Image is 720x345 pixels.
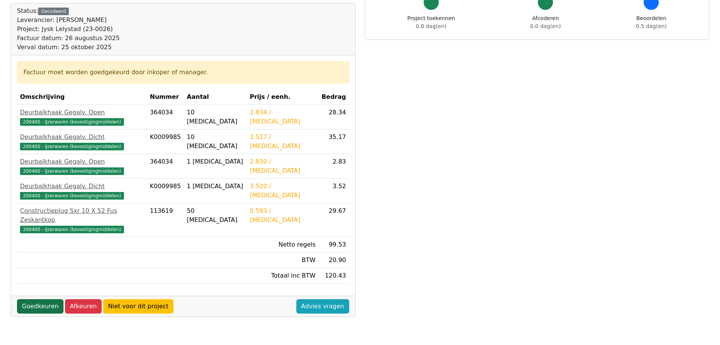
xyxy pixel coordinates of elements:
[250,182,316,200] div: 3.520 / [MEDICAL_DATA]
[17,6,120,52] div: Status:
[319,203,349,237] td: 29.67
[250,206,316,225] div: 0.593 / [MEDICAL_DATA]
[20,206,144,234] a: Constructieplug Sxr 10 X 52 Fus Zeskantkop200400 - IJzerwaren (bevestigingmiddelen)
[319,154,349,179] td: 2.83
[250,157,316,175] div: 2.830 / [MEDICAL_DATA]
[20,133,144,142] div: Deurbalkhaak Gegalv. Dicht
[147,130,184,154] td: K0009985
[147,105,184,130] td: 364034
[250,108,316,126] div: 2.834 / [MEDICAL_DATA]
[17,89,147,105] th: Omschrijving
[17,34,120,43] div: Factuur datum: 26 augustus 2025
[20,118,124,126] span: 200400 - IJzerwaren (bevestigingmiddelen)
[184,89,246,105] th: Aantal
[187,157,243,166] div: 1 [MEDICAL_DATA]
[416,23,446,29] span: 0.8 dag(en)
[319,268,349,284] td: 120.43
[187,206,243,225] div: 50 [MEDICAL_DATA]
[296,299,349,314] a: Advies vragen
[20,206,144,225] div: Constructieplug Sxr 10 X 52 Fus Zeskantkop
[187,108,243,126] div: 10 [MEDICAL_DATA]
[187,182,243,191] div: 1 [MEDICAL_DATA]
[23,68,343,77] div: Factuur moet worden goedgekeurd door inkoper of manager.
[20,157,144,166] div: Deurbalkhaak Gegalv. Open
[636,14,667,30] div: Beoordelen
[20,143,124,150] span: 200400 - IJzerwaren (bevestigingmiddelen)
[247,253,319,268] td: BTW
[147,179,184,203] td: K0009985
[530,23,561,29] span: 0.0 dag(en)
[103,299,173,314] a: Niet voor dit project
[20,167,124,175] span: 200400 - IJzerwaren (bevestigingmiddelen)
[65,299,102,314] a: Afkeuren
[319,105,349,130] td: 28.34
[319,89,349,105] th: Bedrag
[20,108,144,126] a: Deurbalkhaak Gegalv. Open200400 - IJzerwaren (bevestigingmiddelen)
[319,130,349,154] td: 35.17
[147,154,184,179] td: 364034
[636,23,667,29] span: 0.5 dag(en)
[247,268,319,284] td: Totaal inc BTW
[17,299,63,314] a: Goedkeuren
[20,133,144,151] a: Deurbalkhaak Gegalv. Dicht200400 - IJzerwaren (bevestigingmiddelen)
[38,8,69,15] div: Gecodeerd
[530,14,561,30] div: Afcoderen
[17,43,120,52] div: Verval datum: 25 oktober 2025
[407,14,455,30] div: Project toekennen
[250,133,316,151] div: 3.517 / [MEDICAL_DATA]
[20,108,144,117] div: Deurbalkhaak Gegalv. Open
[247,237,319,253] td: Netto regels
[147,89,184,105] th: Nummer
[20,192,124,200] span: 200400 - IJzerwaren (bevestigingmiddelen)
[20,182,144,200] a: Deurbalkhaak Gegalv. Dicht200400 - IJzerwaren (bevestigingmiddelen)
[20,157,144,175] a: Deurbalkhaak Gegalv. Open200400 - IJzerwaren (bevestigingmiddelen)
[319,253,349,268] td: 20.90
[187,133,243,151] div: 10 [MEDICAL_DATA]
[319,179,349,203] td: 3.52
[319,237,349,253] td: 99.53
[17,16,120,25] div: Leverancier: [PERSON_NAME]
[247,89,319,105] th: Prijs / eenh.
[20,182,144,191] div: Deurbalkhaak Gegalv. Dicht
[20,226,124,233] span: 200400 - IJzerwaren (bevestigingmiddelen)
[17,25,120,34] div: Project: Jysk Lelystad (23-0026)
[147,203,184,237] td: 113619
